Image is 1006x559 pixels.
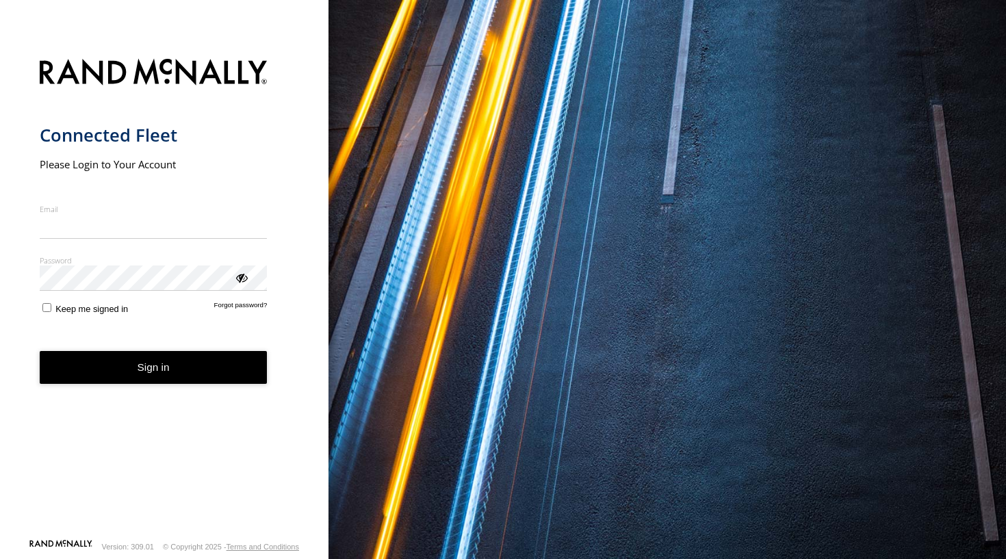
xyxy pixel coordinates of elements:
[102,543,154,551] div: Version: 309.01
[42,303,51,312] input: Keep me signed in
[40,157,268,171] h2: Please Login to Your Account
[40,351,268,385] button: Sign in
[227,543,299,551] a: Terms and Conditions
[234,270,248,284] div: ViewPassword
[40,255,268,265] label: Password
[40,204,268,214] label: Email
[214,301,268,314] a: Forgot password?
[29,540,92,554] a: Visit our Website
[40,51,289,539] form: main
[55,304,128,314] span: Keep me signed in
[40,56,268,91] img: Rand McNally
[163,543,299,551] div: © Copyright 2025 -
[40,124,268,146] h1: Connected Fleet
